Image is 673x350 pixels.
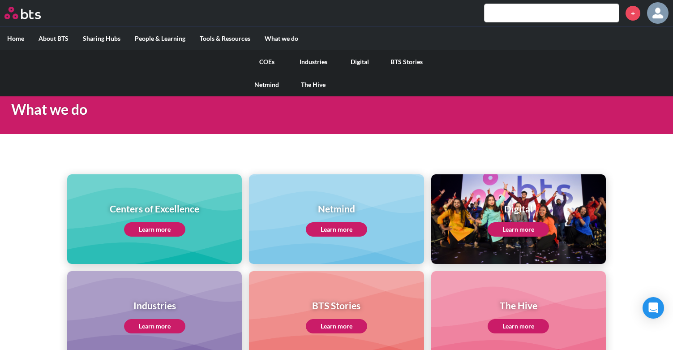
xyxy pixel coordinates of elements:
[193,27,257,50] label: Tools & Resources
[488,222,549,237] a: Learn more
[4,7,41,19] img: BTS Logo
[647,2,669,24] a: Profile
[124,299,185,312] h1: Industries
[488,319,549,333] a: Learn more
[643,297,664,319] div: Open Intercom Messenger
[306,299,367,312] h1: BTS Stories
[31,27,76,50] label: About BTS
[306,222,367,237] a: Learn more
[4,7,57,19] a: Go home
[124,222,185,237] a: Learn more
[257,27,305,50] label: What we do
[11,99,467,120] h1: What we do
[488,299,549,312] h1: The Hive
[124,319,185,333] a: Learn more
[76,27,128,50] label: Sharing Hubs
[626,6,640,21] a: +
[488,202,549,215] h1: Digital
[647,2,669,24] img: Johanna Lindquist
[128,27,193,50] label: People & Learning
[306,202,367,215] h1: Netmind
[110,202,199,215] h1: Centers of Excellence
[306,319,367,333] a: Learn more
